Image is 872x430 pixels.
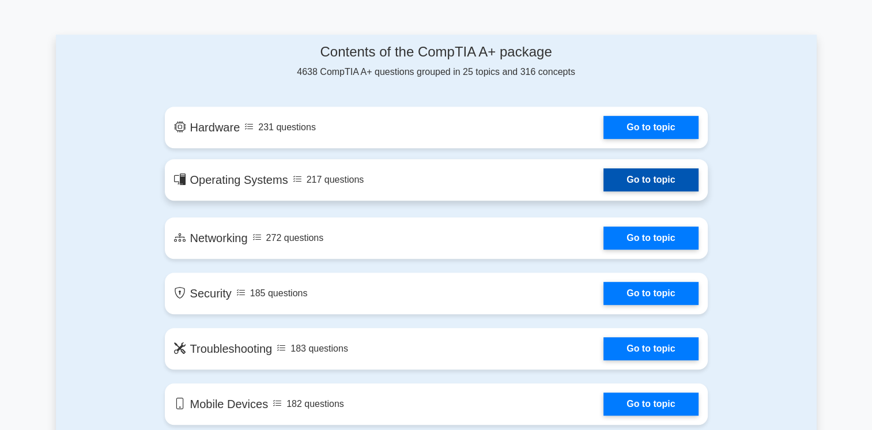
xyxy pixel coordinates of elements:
a: Go to topic [603,282,698,305]
div: 4638 CompTIA A+ questions grouped in 25 topics and 316 concepts [165,44,708,79]
a: Go to topic [603,227,698,250]
a: Go to topic [603,168,698,191]
a: Go to topic [603,393,698,416]
a: Go to topic [603,337,698,360]
h4: Contents of the CompTIA A+ package [165,44,708,61]
a: Go to topic [603,116,698,139]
